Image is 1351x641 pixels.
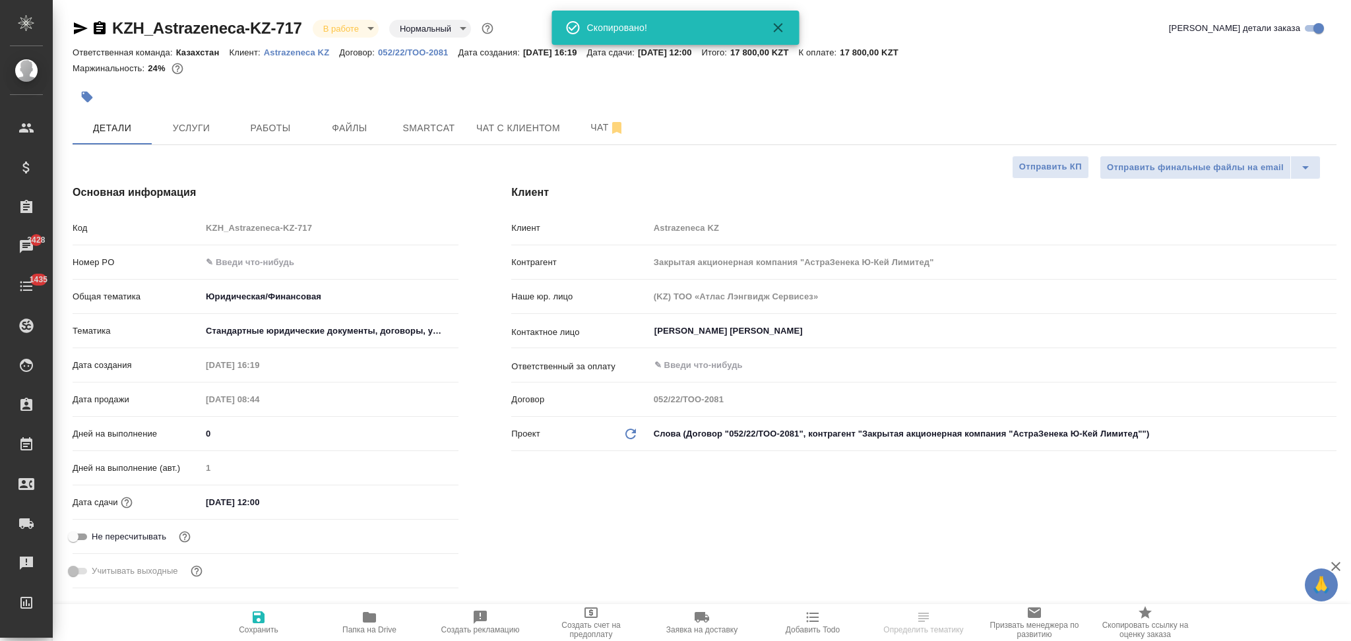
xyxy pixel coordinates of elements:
button: Добавить тэг [73,82,102,111]
div: Скопировано! [587,21,752,34]
button: Скопировать ссылку для ЯМессенджера [73,20,88,36]
p: Договор [511,393,648,406]
button: Создать счет на предоплату [536,604,646,641]
span: Отправить финальные файлы на email [1107,160,1284,175]
div: Стандартные юридические документы, договоры, уставы [201,320,458,342]
p: [DATE] 16:19 [523,47,587,57]
p: Дней на выполнение [73,427,201,441]
a: Astrazeneca KZ [264,46,340,57]
p: Код [73,222,201,235]
p: Казахстан [176,47,230,57]
span: Smartcat [397,120,460,137]
input: Пустое поле [649,253,1336,272]
a: KZH_Astrazeneca-KZ-717 [112,19,302,37]
p: К оплате: [799,47,840,57]
p: Дата сдачи [73,496,118,509]
input: Пустое поле [201,218,458,237]
input: Пустое поле [201,458,458,477]
span: 3428 [19,233,53,247]
span: 1435 [22,273,55,286]
input: Пустое поле [649,287,1336,306]
button: 🙏 [1305,568,1338,601]
p: Итого: [702,47,730,57]
p: Договор: [339,47,378,57]
p: Наше юр. лицо [511,290,648,303]
p: Тематика [73,324,201,338]
button: Open [1329,330,1332,332]
p: Контактное лицо [511,326,648,339]
button: Выбери, если сб и вс нужно считать рабочими днями для выполнения заказа. [188,563,205,580]
button: 12000.00 KZT; [169,60,186,77]
p: 24% [148,63,168,73]
button: Нормальный [396,23,455,34]
p: Общая тематика [73,290,201,303]
span: [PERSON_NAME] детали заказа [1169,22,1300,35]
button: Отправить КП [1012,156,1089,179]
span: Файлы [318,120,381,137]
span: Чат с клиентом [476,120,560,137]
p: Маржинальность: [73,63,148,73]
span: Папка на Drive [342,625,396,634]
span: Призвать менеджера по развитию [987,621,1082,639]
p: 052/22/ТОО-2081 [378,47,458,57]
span: Добавить Todo [786,625,840,634]
button: Отправить финальные файлы на email [1100,156,1291,179]
input: Пустое поле [201,390,317,409]
span: Услуги [160,120,223,137]
h4: Клиент [511,185,1336,200]
span: Не пересчитывать [92,530,166,543]
input: ✎ Введи что-нибудь [201,424,458,443]
div: Слова (Договор "052/22/ТОО-2081", контрагент "Закрытая акционерная компания "АстраЗенека Ю-Кей Ли... [649,423,1336,445]
a: 052/22/ТОО-2081 [378,46,458,57]
button: Если добавить услуги и заполнить их объемом, то дата рассчитается автоматически [118,494,135,511]
input: ✎ Введи что-нибудь [201,493,317,512]
span: Отправить КП [1019,160,1082,175]
button: Скопировать ссылку [92,20,108,36]
p: Клиент [511,222,648,235]
span: Определить тематику [883,625,963,634]
span: Учитывать выходные [92,565,178,578]
button: Закрыть [763,20,794,36]
div: split button [1100,156,1321,179]
button: Сохранить [203,604,314,641]
input: Пустое поле [649,390,1336,409]
h4: Основная информация [73,185,458,200]
input: ✎ Введи что-нибудь [201,253,458,272]
span: Чат [576,119,639,136]
p: Ответственная команда: [73,47,176,57]
button: В работе [319,23,363,34]
p: Дата сдачи: [587,47,638,57]
p: Проект [511,427,540,441]
p: [DATE] 12:00 [638,47,702,57]
button: Папка на Drive [314,604,425,641]
div: В работе [389,20,471,38]
p: Дата создания: [458,47,522,57]
p: 17 800,00 KZT [730,47,799,57]
p: Astrazeneca KZ [264,47,340,57]
svg: Отписаться [609,120,625,136]
input: Пустое поле [201,355,317,375]
span: 🙏 [1310,571,1333,599]
button: Определить тематику [868,604,979,641]
button: Добавить Todo [757,604,868,641]
button: Создать рекламацию [425,604,536,641]
span: Детали [80,120,144,137]
input: ✎ Введи что-нибудь [653,357,1288,373]
span: Сохранить [239,625,278,634]
button: Скопировать ссылку на оценку заказа [1090,604,1201,641]
button: Призвать менеджера по развитию [979,604,1090,641]
p: Ответственный за оплату [511,360,648,373]
p: Дата продажи [73,393,201,406]
div: Юридическая/Финансовая [201,286,458,308]
p: Дней на выполнение (авт.) [73,462,201,475]
button: Заявка на доставку [646,604,757,641]
span: Работы [239,120,302,137]
span: Создать счет на предоплату [544,621,639,639]
span: Заявка на доставку [666,625,738,634]
button: Open [1329,364,1332,367]
a: 1435 [3,270,49,303]
input: Пустое поле [649,218,1336,237]
button: Доп статусы указывают на важность/срочность заказа [479,20,496,37]
p: Дата создания [73,359,201,372]
p: Номер PO [73,256,201,269]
